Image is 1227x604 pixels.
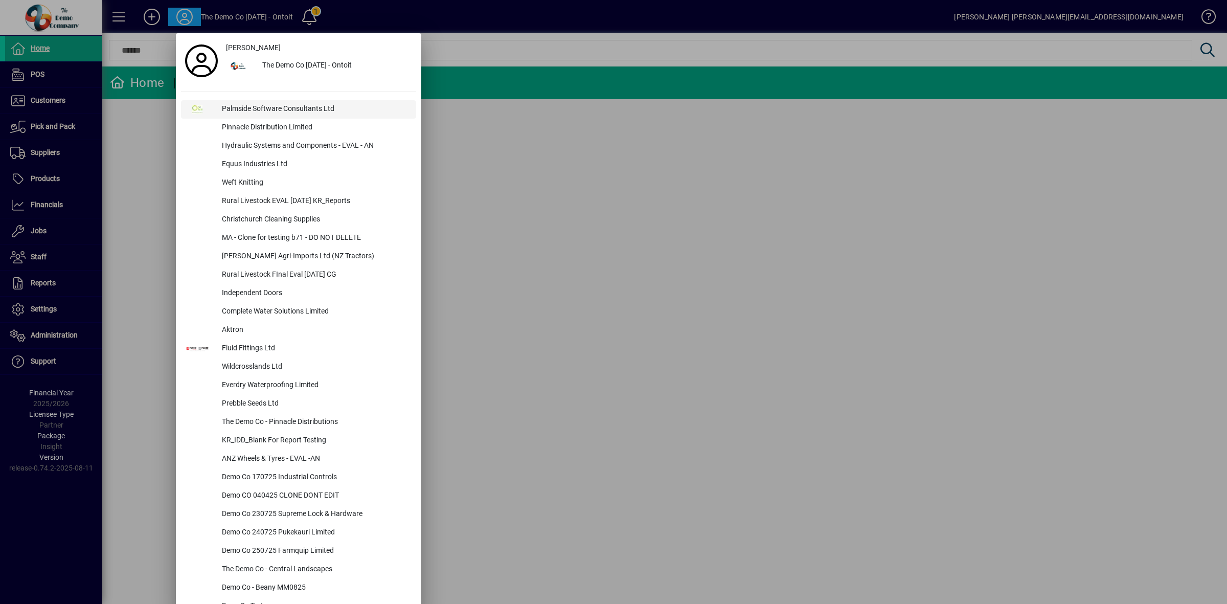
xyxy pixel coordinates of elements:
[214,358,416,376] div: Wildcrosslands Ltd
[181,119,416,137] button: Pinnacle Distribution Limited
[214,192,416,211] div: Rural Livestock EVAL [DATE] KR_Reports
[181,413,416,432] button: The Demo Co - Pinnacle Distributions
[214,340,416,358] div: Fluid Fittings Ltd
[254,57,416,75] div: The Demo Co [DATE] - Ontoit
[214,100,416,119] div: Palmside Software Consultants Ltd
[181,248,416,266] button: [PERSON_NAME] Agri-Imports Ltd (NZ Tractors)
[222,57,416,75] button: The Demo Co [DATE] - Ontoit
[181,211,416,229] button: Christchurch Cleaning Supplies
[181,468,416,487] button: Demo Co 170725 Industrial Controls
[214,211,416,229] div: Christchurch Cleaning Supplies
[214,579,416,597] div: Demo Co - Beany MM0825
[181,505,416,524] button: Demo Co 230725 Supreme Lock & Hardware
[181,579,416,597] button: Demo Co - Beany MM0825
[214,432,416,450] div: KR_IDD_Blank For Report Testing
[181,487,416,505] button: Demo CO 040425 CLONE DONT EDIT
[181,303,416,321] button: Complete Water Solutions Limited
[214,248,416,266] div: [PERSON_NAME] Agri-Imports Ltd (NZ Tractors)
[214,524,416,542] div: Demo Co 240725 Pukekauri Limited
[181,174,416,192] button: Weft Knitting
[181,340,416,358] button: Fluid Fittings Ltd
[214,155,416,174] div: Equus Industries Ltd
[181,52,222,70] a: Profile
[181,321,416,340] button: Aktron
[181,358,416,376] button: Wildcrosslands Ltd
[214,561,416,579] div: The Demo Co - Central Landscapes
[181,395,416,413] button: Prebble Seeds Ltd
[181,542,416,561] button: Demo Co 250725 Farmquip Limited
[181,284,416,303] button: Independent Doors
[181,524,416,542] button: Demo Co 240725 Pukekauri Limited
[181,155,416,174] button: Equus Industries Ltd
[181,561,416,579] button: The Demo Co - Central Landscapes
[181,450,416,468] button: ANZ Wheels & Tyres - EVAL -AN
[214,376,416,395] div: Everdry Waterproofing Limited
[214,266,416,284] div: Rural Livestock FInal Eval [DATE] CG
[214,119,416,137] div: Pinnacle Distribution Limited
[181,100,416,119] button: Palmside Software Consultants Ltd
[214,468,416,487] div: Demo Co 170725 Industrial Controls
[181,137,416,155] button: Hydraulic Systems and Components - EVAL - AN
[214,284,416,303] div: Independent Doors
[214,229,416,248] div: MA - Clone for testing b71 - DO NOT DELETE
[181,266,416,284] button: Rural Livestock FInal Eval [DATE] CG
[214,487,416,505] div: Demo CO 040425 CLONE DONT EDIT
[214,137,416,155] div: Hydraulic Systems and Components - EVAL - AN
[214,505,416,524] div: Demo Co 230725 Supreme Lock & Hardware
[214,450,416,468] div: ANZ Wheels & Tyres - EVAL -AN
[181,229,416,248] button: MA - Clone for testing b71 - DO NOT DELETE
[181,192,416,211] button: Rural Livestock EVAL [DATE] KR_Reports
[214,413,416,432] div: The Demo Co - Pinnacle Distributions
[226,42,281,53] span: [PERSON_NAME]
[181,432,416,450] button: KR_IDD_Blank For Report Testing
[181,376,416,395] button: Everdry Waterproofing Limited
[214,174,416,192] div: Weft Knitting
[214,395,416,413] div: Prebble Seeds Ltd
[214,321,416,340] div: Aktron
[222,38,416,57] a: [PERSON_NAME]
[214,303,416,321] div: Complete Water Solutions Limited
[214,542,416,561] div: Demo Co 250725 Farmquip Limited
